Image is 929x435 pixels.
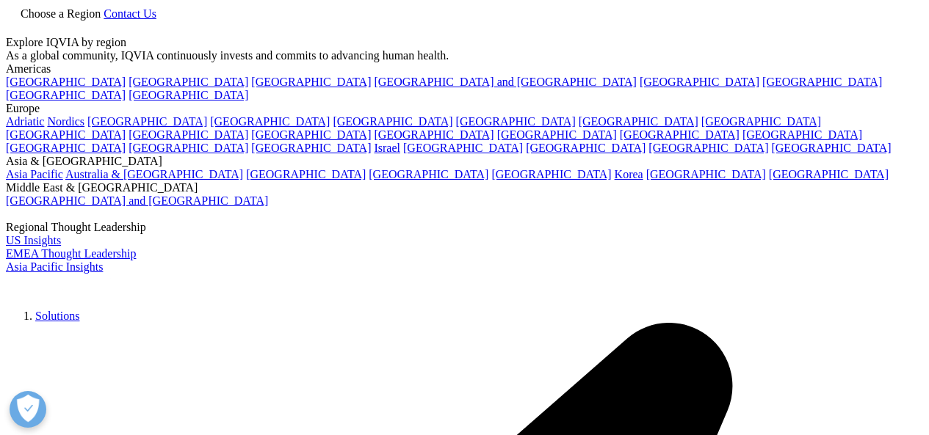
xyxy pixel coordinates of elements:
a: [GEOGRAPHIC_DATA] [491,168,611,180]
button: Abrir preferências [10,391,46,428]
a: US Insights [6,234,61,246]
a: [GEOGRAPHIC_DATA] [762,76,882,88]
a: [GEOGRAPHIC_DATA] [456,115,576,128]
a: Asia Pacific Insights [6,260,103,273]
a: [GEOGRAPHIC_DATA] [771,142,891,154]
a: [GEOGRAPHIC_DATA] [87,115,207,128]
a: [GEOGRAPHIC_DATA] [497,128,617,141]
a: [GEOGRAPHIC_DATA] [403,142,523,154]
div: Europe [6,102,923,115]
a: [GEOGRAPHIC_DATA] [129,128,248,141]
a: [GEOGRAPHIC_DATA] [620,128,740,141]
a: [GEOGRAPHIC_DATA] [6,89,126,101]
span: Choose a Region [21,7,101,20]
a: [GEOGRAPHIC_DATA] [246,168,366,180]
a: [GEOGRAPHIC_DATA] and [GEOGRAPHIC_DATA] [6,194,268,207]
div: Explore IQVIA by region [6,36,923,49]
a: Israel [374,142,400,154]
div: Middle East & [GEOGRAPHIC_DATA] [6,181,923,194]
a: EMEA Thought Leadership [6,247,136,260]
a: [GEOGRAPHIC_DATA] [251,128,371,141]
a: Solutions [35,310,79,322]
a: [GEOGRAPHIC_DATA] and [GEOGRAPHIC_DATA] [374,76,636,88]
div: Regional Thought Leadership [6,221,923,234]
a: Contact Us [104,7,156,20]
a: [GEOGRAPHIC_DATA] [6,128,126,141]
a: [GEOGRAPHIC_DATA] [6,142,126,154]
a: Nordics [47,115,84,128]
a: [GEOGRAPHIC_DATA] [210,115,330,128]
a: [GEOGRAPHIC_DATA] [251,142,371,154]
a: [GEOGRAPHIC_DATA] [579,115,698,128]
a: [GEOGRAPHIC_DATA] [701,115,821,128]
a: Australia & [GEOGRAPHIC_DATA] [65,168,243,180]
a: [GEOGRAPHIC_DATA] [333,115,452,128]
div: As a global community, IQVIA continuously invests and commits to advancing human health. [6,49,923,62]
a: [GEOGRAPHIC_DATA] [526,142,646,154]
a: [GEOGRAPHIC_DATA] [129,142,248,154]
a: [GEOGRAPHIC_DATA] [646,168,766,180]
a: [GEOGRAPHIC_DATA] [742,128,862,141]
div: Asia & [GEOGRAPHIC_DATA] [6,155,923,168]
a: [GEOGRAPHIC_DATA] [640,76,759,88]
a: [GEOGRAPHIC_DATA] [6,76,126,88]
a: [GEOGRAPHIC_DATA] [648,142,768,154]
a: [GEOGRAPHIC_DATA] [369,168,488,180]
a: [GEOGRAPHIC_DATA] [251,76,371,88]
a: Asia Pacific [6,168,63,180]
a: [GEOGRAPHIC_DATA] [769,168,889,180]
div: Americas [6,62,923,76]
a: Korea [615,168,643,180]
a: Adriatic [6,115,44,128]
a: [GEOGRAPHIC_DATA] [374,128,494,141]
a: [GEOGRAPHIC_DATA] [129,89,248,101]
a: [GEOGRAPHIC_DATA] [129,76,248,88]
